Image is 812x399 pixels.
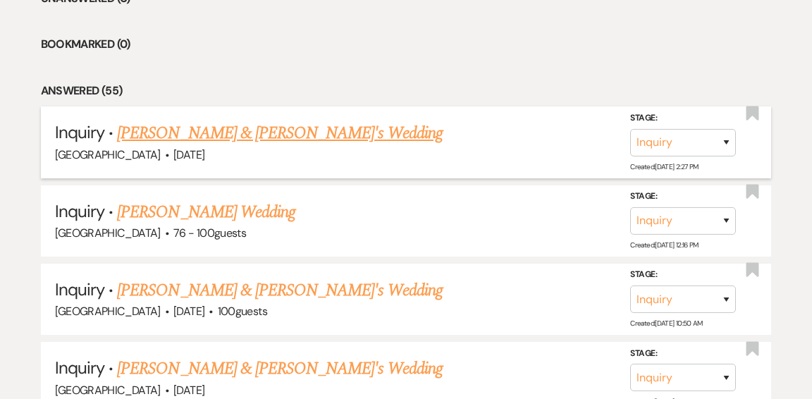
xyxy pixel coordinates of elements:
span: 76 - 100 guests [173,226,246,240]
span: [DATE] [173,304,204,319]
span: [DATE] [173,383,204,398]
span: Created: [DATE] 12:16 PM [630,240,698,250]
span: [GEOGRAPHIC_DATA] [55,147,161,162]
span: [GEOGRAPHIC_DATA] [55,226,161,240]
span: [GEOGRAPHIC_DATA] [55,304,161,319]
span: Inquiry [55,357,104,379]
label: Stage: [630,267,736,283]
li: Answered (55) [41,82,772,100]
span: [DATE] [173,147,204,162]
span: Created: [DATE] 10:50 AM [630,319,702,328]
span: [GEOGRAPHIC_DATA] [55,383,161,398]
span: 100 guests [218,304,267,319]
a: [PERSON_NAME] & [PERSON_NAME]'s Wedding [117,278,443,303]
li: Bookmarked (0) [41,35,772,54]
span: Inquiry [55,278,104,300]
label: Stage: [630,189,736,204]
span: Inquiry [55,200,104,222]
a: [PERSON_NAME] Wedding [117,199,295,225]
a: [PERSON_NAME] & [PERSON_NAME]'s Wedding [117,356,443,381]
a: [PERSON_NAME] & [PERSON_NAME]'s Wedding [117,121,443,146]
span: Created: [DATE] 2:27 PM [630,162,698,171]
span: Inquiry [55,121,104,143]
label: Stage: [630,346,736,362]
label: Stage: [630,111,736,126]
